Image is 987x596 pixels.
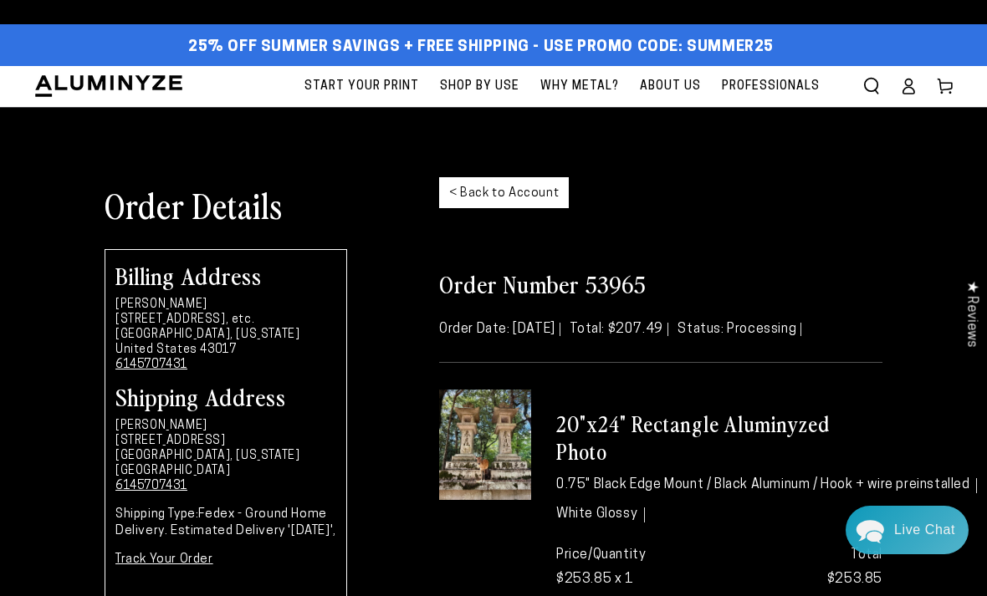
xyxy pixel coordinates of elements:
[115,328,336,343] li: [GEOGRAPHIC_DATA], [US_STATE]
[115,263,336,287] h2: Billing Address
[713,66,828,107] a: Professionals
[432,66,528,107] a: Shop By Use
[440,76,519,97] span: Shop By Use
[115,313,336,328] li: [STREET_ADDRESS], etc.
[853,68,890,104] summary: Search our site
[115,298,207,311] strong: [PERSON_NAME]
[115,553,213,566] a: Track Your Order
[678,323,801,336] span: Status: Processing
[115,434,336,449] li: [STREET_ADDRESS]
[556,478,977,493] li: 0.75" Black Edge Mount / Black Aluminum / Hook + wire preinstalled
[115,507,336,539] p: Fedex - Ground Home Delivery. Estimated Delivery '[DATE]',
[846,506,969,554] div: Chat widget toggle
[33,74,184,99] img: Aluminyze
[115,385,336,408] h2: Shipping Address
[570,323,667,336] span: Total: $207.49
[115,464,336,479] li: [GEOGRAPHIC_DATA]
[105,183,414,227] h1: Order Details
[439,177,569,208] a: < Back to Account
[115,449,336,464] li: [GEOGRAPHIC_DATA], [US_STATE]
[632,66,709,107] a: About Us
[115,359,187,371] a: 6145707431
[556,507,645,522] li: White Glossy
[115,343,336,358] li: United States 43017
[115,480,187,492] a: 6145707431
[439,323,560,336] span: Order Date: [DATE]
[556,410,882,465] h3: 20"x24" Rectangle Aluminyzed Photo
[304,76,419,97] span: Start Your Print
[732,543,882,592] p: $253.85
[556,543,707,592] p: Price/Quantity $253.85 x 1
[894,506,955,554] div: Contact Us Directly
[640,76,701,97] span: About Us
[722,76,820,97] span: Professionals
[439,390,531,500] img: 20"x24" Rectangle White Glossy Aluminyzed Photo - 0.75" Edge Mount (Black) / WireHangerPreinstalled
[188,38,774,57] span: 25% off Summer Savings + Free Shipping - Use Promo Code: SUMMER25
[540,76,619,97] span: Why Metal?
[955,267,987,360] div: Click to open Judge.me floating reviews tab
[532,66,627,107] a: Why Metal?
[115,508,198,521] strong: Shipping Type:
[296,66,427,107] a: Start Your Print
[439,268,882,298] h2: Order Number 53965
[115,420,207,432] strong: [PERSON_NAME]
[851,548,882,562] strong: Total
